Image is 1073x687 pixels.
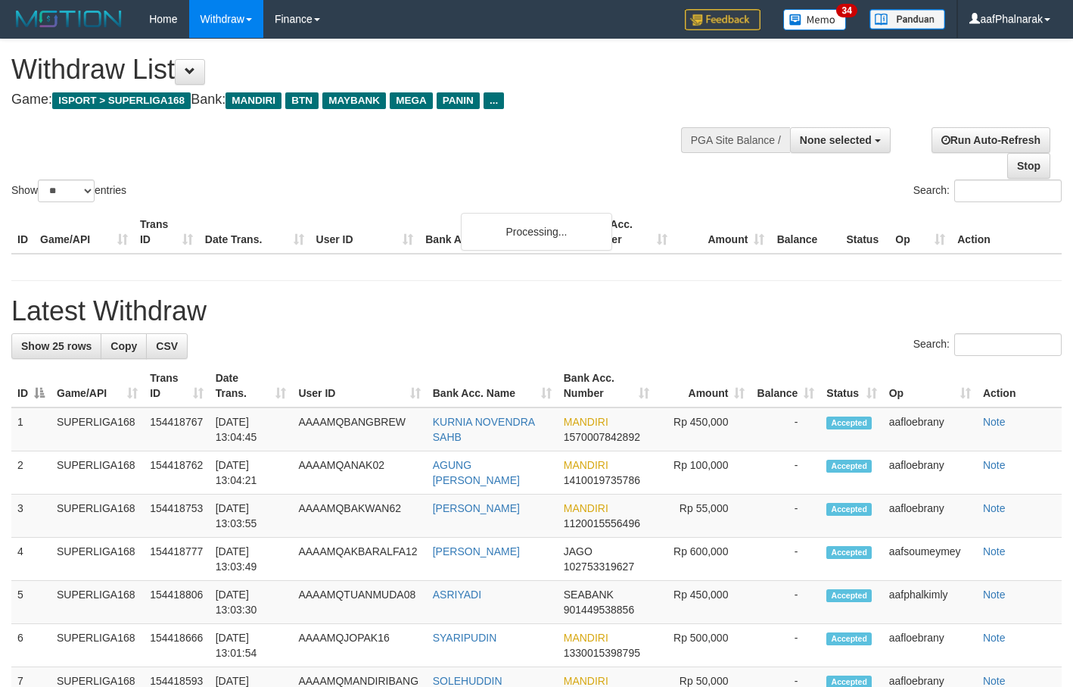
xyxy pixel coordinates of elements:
td: AAAAMQBANGBREW [292,408,426,451]
span: Copy 1570007842892 to clipboard [564,431,640,443]
td: 154418767 [144,408,210,451]
td: - [751,581,820,624]
span: Copy 901449538856 to clipboard [564,604,634,616]
td: 4 [11,538,51,581]
td: [DATE] 13:03:49 [210,538,293,581]
th: ID [11,211,34,254]
select: Showentries [38,180,95,202]
td: 154418666 [144,624,210,667]
th: Status [840,211,889,254]
th: Game/API [34,211,134,254]
span: None selected [800,134,872,146]
td: 154418777 [144,538,210,581]
th: Balance [770,211,840,254]
td: SUPERLIGA168 [51,495,144,538]
img: Feedback.jpg [685,9,760,30]
td: AAAAMQAKBARALFA12 [292,538,426,581]
a: Note [983,589,1006,601]
span: MANDIRI [564,632,608,644]
a: Note [983,632,1006,644]
a: SYARIPUDIN [433,632,497,644]
th: Date Trans. [199,211,310,254]
a: KURNIA NOVENDRA SAHB [433,416,535,443]
th: Bank Acc. Name [419,211,575,254]
td: aafloebrany [883,451,977,495]
a: Note [983,675,1006,687]
a: Show 25 rows [11,333,101,359]
td: [DATE] 13:03:30 [210,581,293,624]
td: SUPERLIGA168 [51,408,144,451]
td: 2 [11,451,51,495]
td: aafloebrany [883,624,977,667]
td: - [751,495,820,538]
td: SUPERLIGA168 [51,581,144,624]
a: Copy [101,333,147,359]
td: Rp 55,000 [655,495,751,538]
span: Copy 1330015398795 to clipboard [564,647,640,659]
td: AAAAMQANAK02 [292,451,426,495]
a: [PERSON_NAME] [433,545,520,557]
span: MANDIRI [564,459,608,471]
span: JAGO [564,545,592,557]
td: 6 [11,624,51,667]
img: panduan.png [869,9,945,30]
th: Amount: activate to sort column ascending [655,364,751,408]
td: 154418753 [144,495,210,538]
h1: Latest Withdraw [11,296,1062,326]
th: Amount [673,211,771,254]
a: Run Auto-Refresh [931,127,1050,153]
span: Accepted [826,460,872,473]
a: CSV [146,333,188,359]
td: 1 [11,408,51,451]
input: Search: [954,180,1062,202]
input: Search: [954,333,1062,356]
td: SUPERLIGA168 [51,451,144,495]
span: Copy [110,340,137,352]
td: SUPERLIGA168 [51,624,144,667]
td: [DATE] 13:03:55 [210,495,293,538]
label: Search: [913,333,1062,356]
th: Game/API: activate to sort column ascending [51,364,144,408]
td: [DATE] 13:04:45 [210,408,293,451]
div: Processing... [461,213,612,251]
th: Trans ID: activate to sort column ascending [144,364,210,408]
label: Show entries [11,180,126,202]
span: Copy 102753319627 to clipboard [564,561,634,573]
span: Copy 1120015556496 to clipboard [564,517,640,529]
h4: Game: Bank: [11,92,700,108]
img: Button%20Memo.svg [783,9,847,30]
td: Rp 450,000 [655,408,751,451]
th: Action [977,364,1062,408]
a: Note [983,545,1006,557]
th: ID: activate to sort column descending [11,364,51,408]
span: 34 [836,4,857,17]
span: ISPORT > SUPERLIGA168 [52,92,191,109]
th: Status: activate to sort column ascending [820,364,882,408]
a: [PERSON_NAME] [433,502,520,514]
span: Copy 1410019735786 to clipboard [564,474,640,486]
th: Bank Acc. Number [576,211,673,254]
span: MANDIRI [225,92,281,109]
th: Balance: activate to sort column ascending [751,364,820,408]
td: aafphalkimly [883,581,977,624]
span: Accepted [826,503,872,516]
span: ... [484,92,504,109]
span: Accepted [826,589,872,602]
td: AAAAMQJOPAK16 [292,624,426,667]
td: - [751,451,820,495]
td: - [751,408,820,451]
a: Note [983,459,1006,471]
th: User ID: activate to sort column ascending [292,364,426,408]
th: Bank Acc. Name: activate to sort column ascending [427,364,558,408]
a: AGUNG [PERSON_NAME] [433,459,520,486]
h1: Withdraw List [11,55,700,85]
td: SUPERLIGA168 [51,538,144,581]
th: Action [951,211,1062,254]
button: None selected [790,127,891,153]
span: Show 25 rows [21,340,92,352]
span: PANIN [437,92,480,109]
th: Bank Acc. Number: activate to sort column ascending [558,364,655,408]
td: - [751,624,820,667]
span: Accepted [826,632,872,645]
span: MEGA [390,92,433,109]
